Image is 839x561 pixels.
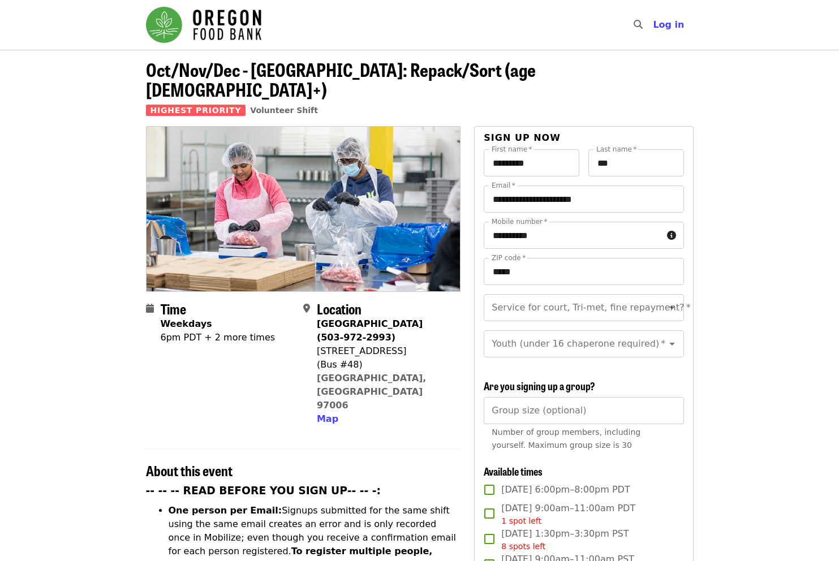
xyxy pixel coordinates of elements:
[484,185,683,213] input: Email
[649,11,659,38] input: Search
[317,358,451,372] div: (Bus #48)
[644,14,693,36] button: Log in
[501,542,545,551] span: 8 spots left
[484,464,543,478] span: Available times
[146,56,536,102] span: Oct/Nov/Dec - [GEOGRAPHIC_DATA]: Repack/Sort (age [DEMOGRAPHIC_DATA]+)
[492,254,526,261] label: ZIP code
[492,182,515,189] label: Email
[303,303,310,314] i: map-marker-alt icon
[664,336,680,352] button: Open
[484,222,662,249] input: Mobile number
[492,428,640,450] span: Number of group members, including yourself. Maximum group size is 30
[501,527,629,553] span: [DATE] 1:30pm–3:30pm PST
[588,149,684,176] input: Last name
[147,127,461,291] img: Oct/Nov/Dec - Beaverton: Repack/Sort (age 10+) organized by Oregon Food Bank
[317,413,338,424] span: Map
[667,230,676,241] i: circle-info icon
[501,483,630,497] span: [DATE] 6:00pm–8:00pm PDT
[169,505,282,516] strong: One person per Email:
[634,19,643,30] i: search icon
[664,300,680,316] button: Open
[653,19,684,30] span: Log in
[501,516,541,525] span: 1 spot left
[146,105,246,116] span: Highest Priority
[161,318,212,329] strong: Weekdays
[317,412,338,426] button: Map
[317,373,427,411] a: [GEOGRAPHIC_DATA], [GEOGRAPHIC_DATA] 97006
[492,218,547,225] label: Mobile number
[146,485,381,497] strong: -- -- -- READ BEFORE YOU SIGN UP-- -- -:
[484,397,683,424] input: [object Object]
[146,460,233,480] span: About this event
[492,146,532,153] label: First name
[146,7,261,43] img: Oregon Food Bank - Home
[484,378,595,393] span: Are you signing up a group?
[501,502,635,527] span: [DATE] 9:00am–11:00am PDT
[161,299,186,318] span: Time
[484,149,579,176] input: First name
[484,132,561,143] span: Sign up now
[317,318,423,343] strong: [GEOGRAPHIC_DATA] (503-972-2993)
[250,106,318,115] a: Volunteer Shift
[161,331,276,344] div: 6pm PDT + 2 more times
[317,299,362,318] span: Location
[317,344,451,358] div: [STREET_ADDRESS]
[596,146,636,153] label: Last name
[146,303,154,314] i: calendar icon
[484,258,683,285] input: ZIP code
